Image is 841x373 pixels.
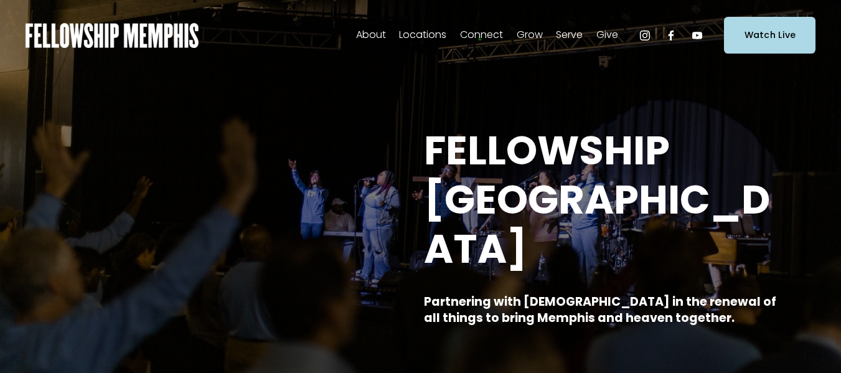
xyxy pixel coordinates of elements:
span: Grow [517,26,543,44]
strong: FELLOWSHIP [GEOGRAPHIC_DATA] [424,123,770,276]
a: YouTube [691,29,703,42]
a: Watch Live [724,17,815,54]
a: folder dropdown [556,26,583,45]
a: Facebook [665,29,677,42]
img: Fellowship Memphis [26,23,199,48]
strong: Partnering with [DEMOGRAPHIC_DATA] in the renewal of all things to bring Memphis and heaven toget... [424,293,779,327]
span: Serve [556,26,583,44]
a: folder dropdown [356,26,386,45]
a: folder dropdown [460,26,503,45]
a: folder dropdown [596,26,618,45]
span: Connect [460,26,503,44]
span: Give [596,26,618,44]
a: Instagram [639,29,651,42]
span: About [356,26,386,44]
a: folder dropdown [399,26,446,45]
span: Locations [399,26,446,44]
a: folder dropdown [517,26,543,45]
